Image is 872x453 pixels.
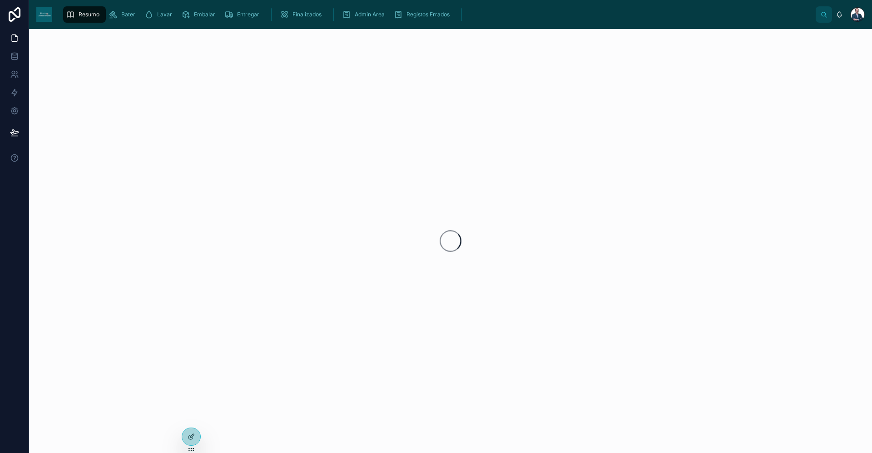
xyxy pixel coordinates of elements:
a: Registos Errados [391,6,456,23]
div: scrollable content [59,5,816,25]
a: Admin Area [339,6,391,23]
a: Entregar [222,6,266,23]
a: Lavar [142,6,178,23]
a: Finalizados [277,6,328,23]
span: Finalizados [292,11,322,18]
span: Embalar [194,11,215,18]
span: Admin Area [355,11,385,18]
img: App logo [36,7,52,22]
a: Embalar [178,6,222,23]
a: Resumo [63,6,106,23]
span: Resumo [79,11,99,18]
span: Registos Errados [406,11,450,18]
span: Entregar [237,11,259,18]
a: Bater [106,6,142,23]
span: Bater [121,11,135,18]
span: Lavar [157,11,172,18]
